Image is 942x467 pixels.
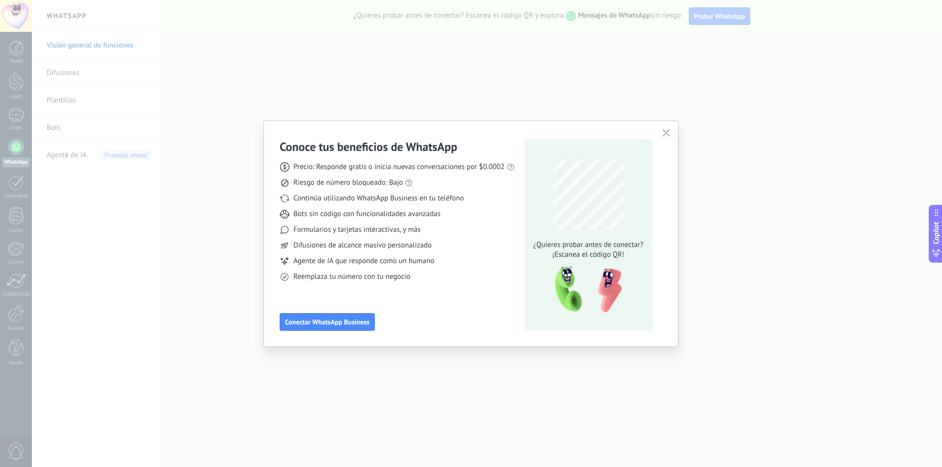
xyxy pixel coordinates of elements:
[530,250,646,260] span: ¡Escanea el código QR!
[280,313,375,331] button: Conectar WhatsApp Business
[285,319,369,325] span: Conectar WhatsApp Business
[293,241,432,250] span: Difusiones de alcance masivo personalizado
[293,162,505,172] span: Precio: Responde gratis o inicia nuevas conversaciones por $0.0002
[293,194,464,203] span: Continúa utilizando WhatsApp Business en tu teléfono
[931,221,941,244] span: Copilot
[547,264,624,316] img: qr-pic-1x.png
[293,256,434,266] span: Agente de IA que responde como un humano
[293,209,441,219] span: Bots sin código con funcionalidades avanzadas
[293,272,410,282] span: Reemplaza tu número con tu negocio
[280,139,457,154] h3: Conoce tus beneficios de WhatsApp
[293,225,420,235] span: Formularios y tarjetas interactivas, y más
[293,178,403,188] span: Riesgo de número bloqueado: Bajo
[530,240,646,250] span: ¿Quieres probar antes de conectar?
